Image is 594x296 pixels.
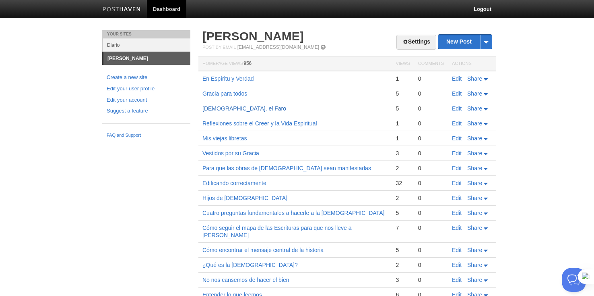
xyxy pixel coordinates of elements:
div: 5 [396,90,410,97]
span: Share [467,90,482,97]
img: Posthaven-bar [103,7,141,13]
span: Share [467,120,482,127]
span: Post by Email [202,45,236,50]
a: Edit [452,225,462,231]
div: 5 [396,246,410,254]
div: 2 [396,165,410,172]
a: Para que las obras de [DEMOGRAPHIC_DATA] sean manifestadas [202,165,371,171]
span: Share [467,210,482,216]
a: [EMAIL_ADDRESS][DOMAIN_NAME] [237,44,319,50]
a: Hijos de [DEMOGRAPHIC_DATA] [202,195,287,201]
div: 0 [418,246,444,254]
a: Cómo seguir el mapa de las Escrituras para que nos lleve a [PERSON_NAME] [202,225,351,238]
a: Edit [452,120,462,127]
th: Comments [414,56,448,71]
a: Cómo encontrar el mensaje central de la historia [202,247,324,253]
span: Share [467,262,482,268]
a: No nos cansemos de hacer el bien [202,277,289,283]
a: Edit your account [107,96,186,104]
div: 3 [396,276,410,283]
div: 3 [396,150,410,157]
li: Your Sites [102,30,190,38]
a: Edificando correctamente [202,180,266,186]
span: Share [467,225,482,231]
span: 956 [243,60,252,66]
div: 0 [418,90,444,97]
a: Edit [452,180,462,186]
span: Share [467,105,482,112]
span: Share [467,195,482,201]
div: 0 [418,276,444,283]
th: Homepage Views [198,56,392,71]
a: [PERSON_NAME] [103,52,190,65]
a: FAQ and Support [107,132,186,139]
a: [PERSON_NAME] [202,29,304,43]
span: Share [467,135,482,142]
div: 0 [418,150,444,157]
div: 0 [418,179,444,187]
div: 5 [396,209,410,217]
a: [DEMOGRAPHIC_DATA], el Faro [202,105,286,112]
div: 1 [396,75,410,82]
div: 1 [396,120,410,127]
div: 0 [418,120,444,127]
div: 0 [418,261,444,269]
a: Mis viejas libretas [202,135,247,142]
a: Edit [452,277,462,283]
a: Reflexiones sobre el Creer y la Vida Espiritual [202,120,317,127]
div: 0 [418,105,444,112]
th: Actions [448,56,496,71]
span: Share [467,247,482,253]
a: Diario [103,38,190,52]
div: 7 [396,224,410,231]
div: 32 [396,179,410,187]
div: 0 [418,209,444,217]
th: Views [392,56,414,71]
span: Share [467,75,482,82]
a: Edit your user profile [107,85,186,93]
a: Edit [452,165,462,171]
div: 1 [396,135,410,142]
a: Edit [452,195,462,201]
div: 0 [418,135,444,142]
span: Share [467,277,482,283]
div: 0 [418,75,444,82]
a: Suggest a feature [107,107,186,115]
div: 0 [418,224,444,231]
div: 0 [418,194,444,202]
span: Share [467,150,482,156]
a: ¿Qué es la [DEMOGRAPHIC_DATA]? [202,262,298,268]
span: Share [467,180,482,186]
a: Create a new site [107,73,186,82]
a: Gracia para todos [202,90,247,97]
a: Edit [452,75,462,82]
a: Edit [452,135,462,142]
span: Share [467,165,482,171]
a: Cuatro preguntas fundamentales a hacerle a la [DEMOGRAPHIC_DATA] [202,210,384,216]
div: 2 [396,194,410,202]
iframe: Help Scout Beacon - Open [562,268,586,292]
a: New Post [438,35,492,49]
a: Vestidos por su Gracia [202,150,259,156]
a: Settings [396,35,436,50]
a: Edit [452,262,462,268]
a: Edit [452,210,462,216]
a: Edit [452,150,462,156]
a: Edit [452,247,462,253]
a: Edit [452,105,462,112]
div: 2 [396,261,410,269]
a: Edit [452,90,462,97]
div: 0 [418,165,444,172]
a: En Espíritu y Verdad [202,75,254,82]
div: 5 [396,105,410,112]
